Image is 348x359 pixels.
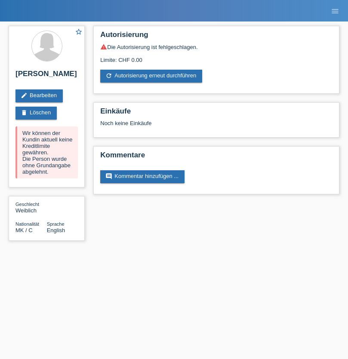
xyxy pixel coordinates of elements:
a: star_border [75,28,83,37]
i: menu [331,7,339,15]
h2: Kommentare [100,151,333,164]
span: Nationalität [15,221,39,227]
i: warning [100,43,107,50]
span: Sprache [47,221,65,227]
div: Die Autorisierung ist fehlgeschlagen. [100,43,333,50]
a: commentKommentar hinzufügen ... [100,170,185,183]
h2: [PERSON_NAME] [15,70,78,83]
i: edit [21,92,28,99]
h2: Einkäufe [100,107,333,120]
span: English [47,227,65,233]
i: star_border [75,28,83,36]
i: delete [21,109,28,116]
i: comment [105,173,112,180]
i: refresh [105,72,112,79]
span: Geschlecht [15,202,39,207]
a: editBearbeiten [15,89,63,102]
div: Limite: CHF 0.00 [100,50,333,63]
div: Weiblich [15,201,47,214]
h2: Autorisierung [100,31,333,43]
a: deleteLöschen [15,107,57,120]
a: menu [326,8,344,13]
div: Noch keine Einkäufe [100,120,333,133]
a: refreshAutorisierung erneut durchführen [100,70,202,83]
span: Mazedonien / C / 28.01.1998 [15,227,33,233]
div: Wir können der Kundin aktuell keine Kreditlimite gewähren. Die Person wurde ohne Grundangabe abge... [15,126,78,178]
